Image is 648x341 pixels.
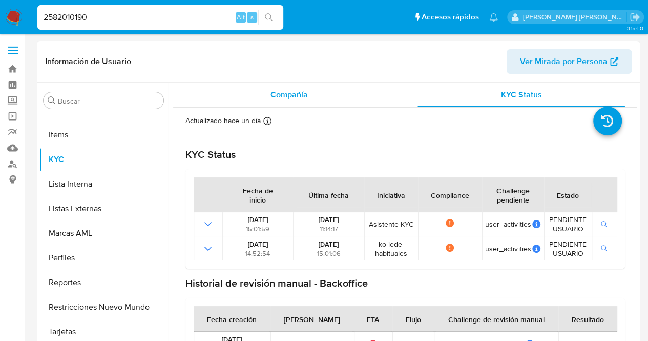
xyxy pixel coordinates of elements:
[39,123,168,147] button: Items
[422,12,479,23] span: Accesos rápidos
[258,10,279,25] button: search-icon
[45,56,131,67] h1: Información de Usuario
[39,295,168,319] button: Restricciones Nuevo Mundo
[185,116,261,126] p: Actualizado hace un día
[58,96,159,106] input: Buscar
[39,246,168,270] button: Perfiles
[39,221,168,246] button: Marcas AML
[507,49,632,74] button: Ver Mirada por Persona
[39,196,168,221] button: Listas Externas
[237,12,245,22] span: Alt
[39,147,168,172] button: KYC
[630,12,640,23] a: Salir
[501,89,542,101] span: KYC Status
[520,49,608,74] span: Ver Mirada por Persona
[39,270,168,295] button: Reportes
[270,89,308,101] span: Compañía
[489,13,498,22] a: Notificaciones
[37,11,283,24] input: Buscar usuario o caso...
[39,172,168,196] button: Lista Interna
[48,96,56,105] button: Buscar
[250,12,254,22] span: s
[523,12,626,22] p: josefina.larrea@mercadolibre.com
